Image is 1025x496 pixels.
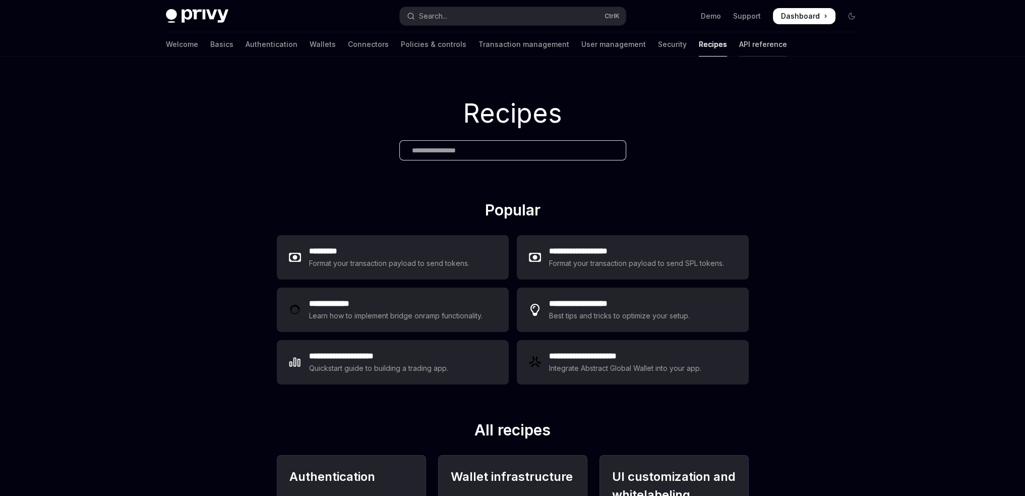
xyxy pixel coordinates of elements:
[605,12,620,20] span: Ctrl K
[277,201,749,223] h2: Popular
[549,362,702,374] div: Integrate Abstract Global Wallet into your app.
[400,7,626,25] button: Open search
[739,32,787,57] a: API reference
[549,257,725,269] div: Format your transaction payload to send SPL tokens.
[309,310,486,322] div: Learn how to implement bridge onramp functionality.
[310,32,336,57] a: Wallets
[166,32,198,57] a: Welcome
[478,32,569,57] a: Transaction management
[309,257,470,269] div: Format your transaction payload to send tokens.
[658,32,687,57] a: Security
[773,8,835,24] a: Dashboard
[699,32,727,57] a: Recipes
[210,32,233,57] a: Basics
[549,310,691,322] div: Best tips and tricks to optimize your setup.
[401,32,466,57] a: Policies & controls
[277,235,509,280] a: **** ****Format your transaction payload to send tokens.
[246,32,297,57] a: Authentication
[843,8,860,24] button: Toggle dark mode
[277,288,509,332] a: **** **** ***Learn how to implement bridge onramp functionality.
[277,421,749,443] h2: All recipes
[781,11,820,21] span: Dashboard
[309,362,449,374] div: Quickstart guide to building a trading app.
[581,32,646,57] a: User management
[733,11,761,21] a: Support
[701,11,721,21] a: Demo
[419,10,447,22] div: Search...
[166,9,228,23] img: dark logo
[348,32,389,57] a: Connectors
